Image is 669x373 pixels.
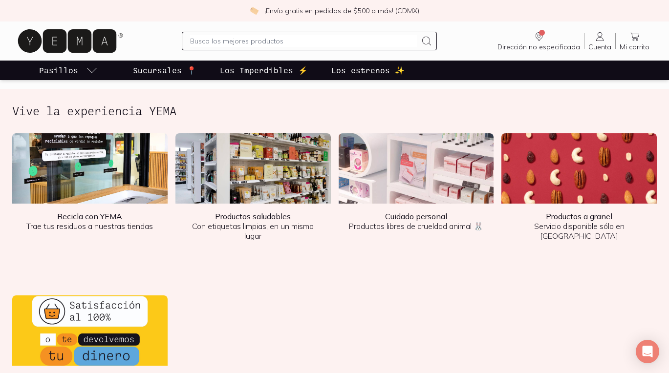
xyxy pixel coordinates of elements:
p: Los Imperdibles ⚡️ [220,64,308,76]
p: Trae tus residuos a nuestras tiendas [20,211,160,231]
span: Dirección no especificada [497,42,580,51]
p: Pasillos [39,64,78,76]
img: Satisfacción al 100% [12,295,168,366]
b: Productos a granel [546,211,612,221]
a: Los Imperdibles ⚡️ [218,61,310,80]
a: Dirección no especificada [494,31,584,51]
a: Sucursales 📍 [131,61,198,80]
a: Cuenta [584,31,615,51]
p: Servicio disponible sólo en [GEOGRAPHIC_DATA] [509,211,649,241]
div: Open Intercom Messenger [636,340,659,363]
input: Busca los mejores productos [190,35,417,47]
a: pasillo-todos-link [37,61,100,80]
b: Recicla con YEMA [57,211,122,221]
b: Cuidado personal [385,211,447,221]
span: Cuenta [588,42,611,51]
a: Los estrenos ✨ [329,61,407,80]
h2: Vive la experiencia YEMA [12,104,176,117]
p: Sucursales 📍 [133,64,196,76]
img: check [250,6,259,15]
a: Mi carrito [616,31,653,51]
p: ¡Envío gratis en pedidos de $500 o más! (CDMX) [264,6,419,16]
p: Con etiquetas limpias, en un mismo lugar [183,211,323,241]
b: Productos saludables [215,211,291,221]
span: Mi carrito [620,42,649,51]
p: Los estrenos ✨ [331,64,405,76]
p: Productos libres de crueldad animal 🐰 [346,211,486,231]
